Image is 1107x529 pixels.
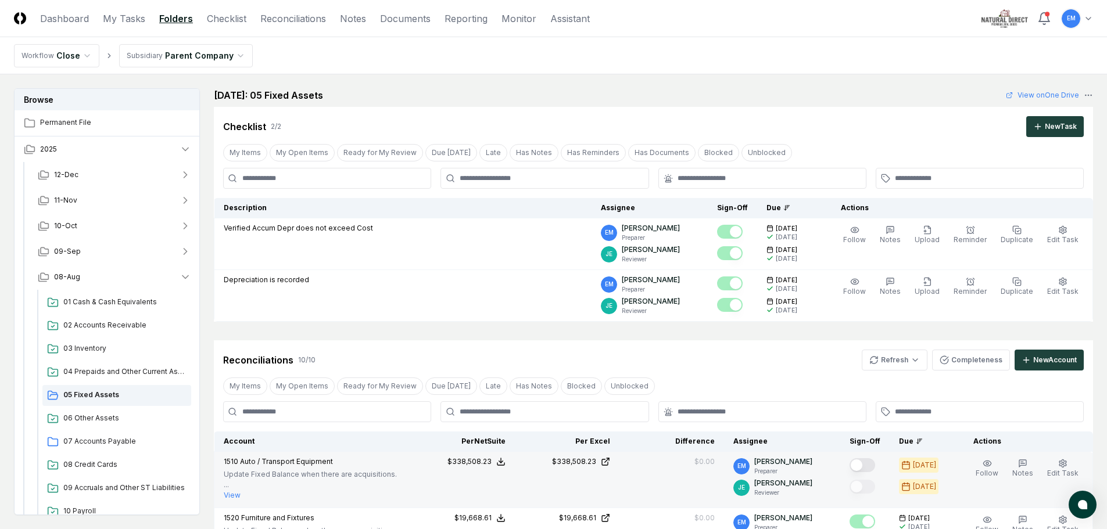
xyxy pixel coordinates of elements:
[776,285,797,293] div: [DATE]
[1015,350,1084,370] button: NewAccount
[915,287,940,296] span: Upload
[42,455,191,476] a: 08 Credit Cards
[552,456,596,467] div: $338,508.23
[850,514,875,528] button: Mark complete
[737,462,746,470] span: EM
[850,480,875,494] button: Mark complete
[63,343,187,354] span: 03 Inventory
[717,298,743,312] button: Mark complete
[561,144,626,161] button: Has Reminders
[622,307,680,315] p: Reviewer
[913,481,936,492] div: [DATE]
[622,285,680,294] p: Preparer
[1067,14,1076,23] span: EM
[850,458,875,472] button: Mark complete
[622,275,680,285] p: [PERSON_NAME]
[592,198,708,218] th: Assignee
[832,203,1084,213] div: Actions
[976,469,998,477] span: Follow
[738,483,745,492] span: JE
[340,12,366,26] a: Notes
[998,223,1036,247] button: Duplicate
[63,413,187,423] span: 06 Other Assets
[1033,355,1077,365] div: New Account
[741,144,792,161] button: Unblocked
[724,431,840,452] th: Assignee
[1010,456,1036,481] button: Notes
[271,121,281,132] div: 2 / 2
[1045,223,1081,247] button: Edit Task
[445,12,488,26] a: Reporting
[425,377,477,395] button: Due Today
[15,110,200,136] a: Permanent File
[337,377,423,395] button: Ready for My Review
[913,460,936,470] div: [DATE]
[524,513,610,523] a: $19,668.61
[622,223,680,233] p: [PERSON_NAME]
[1047,469,1079,477] span: Edit Task
[622,255,680,264] p: Reviewer
[40,117,191,128] span: Permanent File
[1045,275,1081,299] button: Edit Task
[63,506,187,516] span: 10 Payroll
[63,483,187,493] span: 09 Accruals and Other ST Liabilities
[1001,287,1033,296] span: Duplicate
[1001,235,1033,244] span: Duplicate
[54,170,78,180] span: 12-Dec
[63,459,187,470] span: 08 Credit Cards
[223,144,267,161] button: My Items
[54,272,80,282] span: 08-Aug
[63,390,187,400] span: 05 Fixed Assets
[951,275,989,299] button: Reminder
[912,275,942,299] button: Upload
[754,456,812,467] p: [PERSON_NAME]
[605,228,614,237] span: EM
[28,162,200,188] button: 12-Dec
[224,223,373,233] p: Verified Accum Depr does not exceed Cost
[899,436,945,447] div: Due
[622,233,680,242] p: Preparer
[337,144,423,161] button: Ready for My Review
[698,144,739,161] button: Blocked
[40,12,89,26] a: Dashboard
[42,501,191,522] a: 10 Payroll
[737,518,746,527] span: EM
[54,195,77,206] span: 11-Nov
[843,235,866,244] span: Follow
[447,456,492,467] div: $338,508.23
[1061,8,1081,29] button: EM
[42,385,191,406] a: 05 Fixed Assets
[964,436,1084,447] div: Actions
[240,457,333,466] span: Auto / Transport Equipment
[776,224,797,233] span: [DATE]
[908,514,930,523] span: [DATE]
[42,478,191,499] a: 09 Accruals and Other ST Liabilities
[447,456,506,467] button: $338,508.23
[862,350,927,370] button: Refresh
[54,246,81,257] span: 09-Sep
[694,456,715,467] div: $0.00
[561,377,602,395] button: Blocked
[28,239,200,264] button: 09-Sep
[1047,235,1079,244] span: Edit Task
[410,431,515,452] th: Per NetSuite
[1026,116,1084,137] button: NewTask
[42,315,191,336] a: 02 Accounts Receivable
[841,275,868,299] button: Follow
[766,203,813,213] div: Due
[550,12,590,26] a: Assistant
[954,235,987,244] span: Reminder
[973,456,1001,481] button: Follow
[223,120,266,134] div: Checklist
[981,9,1028,28] img: Natural Direct logo
[776,306,797,315] div: [DATE]
[628,144,696,161] button: Has Documents
[1069,491,1097,519] button: atlas-launcher
[754,513,812,523] p: [PERSON_NAME]
[1045,456,1081,481] button: Edit Task
[1047,287,1079,296] span: Edit Task
[63,320,187,330] span: 02 Accounts Receivable
[42,339,191,359] a: 03 Inventory
[28,264,200,290] button: 08-Aug
[42,408,191,429] a: 06 Other Assets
